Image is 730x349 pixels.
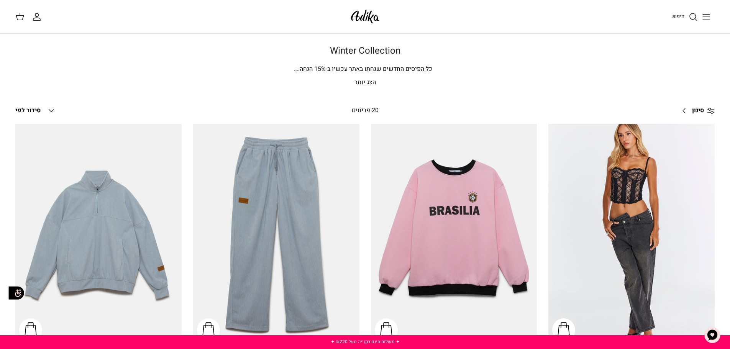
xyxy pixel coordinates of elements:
[6,282,27,303] img: accessibility_icon02.svg
[97,46,633,57] h1: Winter Collection
[701,324,724,347] button: צ'אט
[15,102,56,119] button: סידור לפי
[193,124,359,345] a: מכנסי טרנינג City strolls
[97,78,633,88] p: הצג יותר
[677,102,715,120] a: סינון
[671,13,684,20] span: חיפוש
[349,8,381,26] img: Adika IL
[331,338,400,345] a: ✦ משלוח חינם בקנייה מעל ₪220 ✦
[698,8,715,25] button: Toggle menu
[671,12,698,21] a: חיפוש
[284,106,446,116] div: 20 פריטים
[15,124,182,345] a: סווטשירט City Strolls אוברסייז
[548,124,715,345] a: ג׳ינס All Or Nothing קריס-קרוס | BOYFRIEND
[15,106,41,115] span: סידור לפי
[32,12,44,21] a: החשבון שלי
[294,64,326,74] span: % הנחה.
[314,64,321,74] span: 15
[371,124,537,345] a: סווטשירט Brazilian Kid
[692,106,704,116] span: סינון
[326,64,432,74] span: כל הפיסים החדשים שנחתו באתר עכשיו ב-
